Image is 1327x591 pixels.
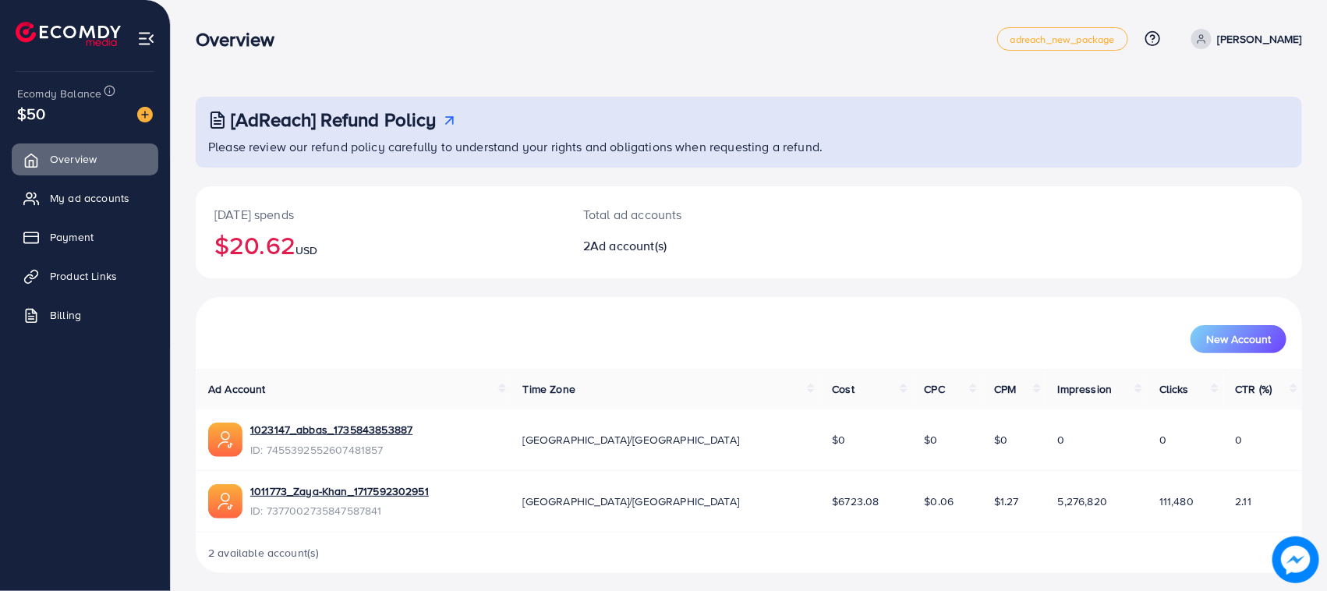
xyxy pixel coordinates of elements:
[12,221,158,253] a: Payment
[1058,494,1107,509] span: 5,276,820
[1236,432,1243,448] span: 0
[1218,30,1302,48] p: [PERSON_NAME]
[208,137,1293,156] p: Please review our refund policy carefully to understand your rights and obligations when requesti...
[590,237,667,254] span: Ad account(s)
[1236,494,1252,509] span: 2.11
[1236,381,1272,397] span: CTR (%)
[214,205,546,224] p: [DATE] spends
[196,28,287,51] h3: Overview
[925,432,938,448] span: $0
[50,307,81,323] span: Billing
[523,381,575,397] span: Time Zone
[1206,334,1271,345] span: New Account
[523,432,740,448] span: [GEOGRAPHIC_DATA]/[GEOGRAPHIC_DATA]
[994,381,1016,397] span: CPM
[1010,34,1115,44] span: adreach_new_package
[208,484,242,518] img: ic-ads-acc.e4c84228.svg
[208,381,266,397] span: Ad Account
[137,107,153,122] img: image
[50,229,94,245] span: Payment
[137,30,155,48] img: menu
[12,143,158,175] a: Overview
[1159,432,1166,448] span: 0
[50,190,129,206] span: My ad accounts
[832,381,855,397] span: Cost
[997,27,1128,51] a: adreach_new_package
[208,545,320,561] span: 2 available account(s)
[994,494,1019,509] span: $1.27
[12,260,158,292] a: Product Links
[50,151,97,167] span: Overview
[1185,29,1302,49] a: [PERSON_NAME]
[50,268,117,284] span: Product Links
[583,205,823,224] p: Total ad accounts
[250,442,412,458] span: ID: 7455392552607481857
[250,483,429,499] a: 1011773_Zaya-Khan_1717592302951
[925,494,954,509] span: $0.06
[208,423,242,457] img: ic-ads-acc.e4c84228.svg
[925,381,945,397] span: CPC
[16,22,121,46] img: logo
[17,86,101,101] span: Ecomdy Balance
[1191,325,1286,353] button: New Account
[1272,536,1319,583] img: image
[12,182,158,214] a: My ad accounts
[1159,494,1194,509] span: 111,480
[994,432,1007,448] span: $0
[832,494,879,509] span: $6723.08
[250,503,429,518] span: ID: 7377002735847587841
[1058,432,1065,448] span: 0
[832,432,845,448] span: $0
[295,242,317,258] span: USD
[17,102,45,125] span: $50
[250,422,412,437] a: 1023147_abbas_1735843853887
[523,494,740,509] span: [GEOGRAPHIC_DATA]/[GEOGRAPHIC_DATA]
[583,239,823,253] h2: 2
[231,108,437,131] h3: [AdReach] Refund Policy
[12,299,158,331] a: Billing
[214,230,546,260] h2: $20.62
[1058,381,1113,397] span: Impression
[1159,381,1189,397] span: Clicks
